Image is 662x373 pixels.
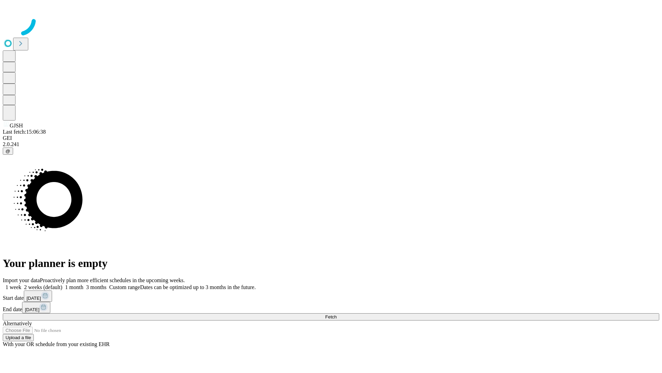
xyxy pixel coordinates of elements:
[3,321,32,326] span: Alternatively
[109,284,140,290] span: Custom range
[3,141,659,147] div: 2.0.241
[3,277,40,283] span: Import your data
[3,334,34,341] button: Upload a file
[3,290,659,302] div: Start date
[10,123,23,128] span: GJSH
[3,135,659,141] div: GEI
[24,284,62,290] span: 2 weeks (default)
[3,129,46,135] span: Last fetch: 15:06:38
[6,149,10,154] span: @
[325,314,337,319] span: Fetch
[24,290,52,302] button: [DATE]
[86,284,107,290] span: 3 months
[3,257,659,270] h1: Your planner is empty
[3,147,13,155] button: @
[3,302,659,313] div: End date
[25,307,39,312] span: [DATE]
[6,284,21,290] span: 1 week
[65,284,83,290] span: 1 month
[27,296,41,301] span: [DATE]
[40,277,185,283] span: Proactively plan more efficient schedules in the upcoming weeks.
[3,341,110,347] span: With your OR schedule from your existing EHR
[3,313,659,321] button: Fetch
[22,302,50,313] button: [DATE]
[140,284,255,290] span: Dates can be optimized up to 3 months in the future.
